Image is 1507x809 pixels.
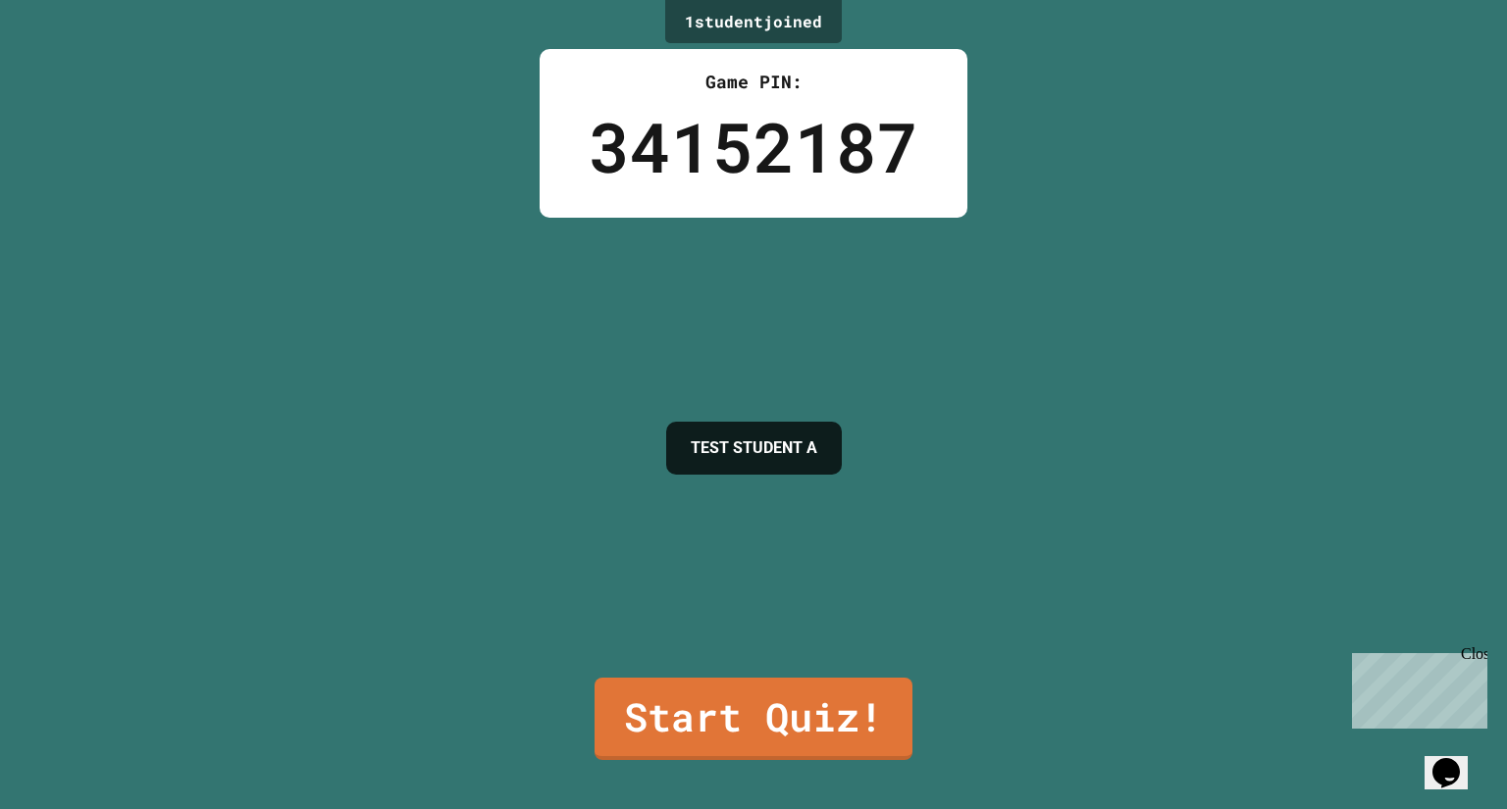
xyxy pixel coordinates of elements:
[589,69,918,95] div: Game PIN:
[8,8,135,125] div: Chat with us now!Close
[1425,731,1487,789] iframe: chat widget
[1344,645,1487,729] iframe: chat widget
[691,436,817,460] h4: TEST STUDENT A
[595,678,912,760] a: Start Quiz!
[589,95,918,198] div: 34152187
